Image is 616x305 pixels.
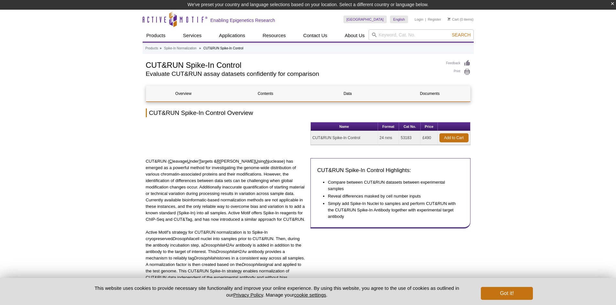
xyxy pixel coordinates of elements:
[378,131,399,145] td: 24 rxns
[439,133,469,142] a: Add to Cart
[448,17,450,21] img: Your Cart
[448,17,459,22] a: Cart
[199,46,201,50] li: »
[146,71,440,77] h2: Evaluate CUT&RUN assay datasets confidently for comparison
[328,200,457,220] li: Simply add Spike-In Nuclei to samples and perform CUT&RUN with the CUT&RUN Spike-In Antibody toge...
[199,159,201,164] u: T
[294,292,326,298] button: cookie settings
[216,249,236,254] em: Drosophila
[160,46,162,50] li: »
[83,285,470,298] p: This website uses cookies to provide necessary site functionality and improve your online experie...
[143,29,169,42] a: Products
[378,122,399,131] th: Format
[428,17,441,22] a: Register
[146,108,470,117] h2: CUT&RUN Spike-In Control Overview
[211,17,275,23] h2: Enabling Epigenetics Research
[299,29,331,42] a: Contact Us
[399,131,421,145] td: 53183
[369,29,474,40] input: Keyword, Cat. No.
[450,32,472,38] button: Search
[311,131,378,145] td: CUT&RUN Spike-In Control
[415,17,423,22] a: Login
[311,122,378,131] th: Name
[217,159,220,164] u: R
[146,60,440,69] h1: CUT&RUN Spike-In Control
[425,15,426,23] li: |
[203,243,224,248] em: Drosophila
[421,122,438,131] th: Price
[194,256,214,260] em: Drosophila
[421,131,438,145] td: £490
[328,179,457,192] li: Compare between CUT&RUN datasets between experimental samples
[259,29,290,42] a: Resources
[446,60,470,67] a: Feedback
[215,29,249,42] a: Applications
[233,292,263,298] a: Privacy Policy
[399,122,421,131] th: Cat No.
[341,29,369,42] a: About Us
[146,46,158,51] a: Products
[343,15,387,23] a: [GEOGRAPHIC_DATA]
[228,86,303,101] a: Contents
[179,29,206,42] a: Services
[187,159,190,164] u: U
[328,193,457,199] li: Reveal differences masked by cell number inputs
[173,236,193,241] em: Drosophila
[452,32,470,37] span: Search
[203,46,243,50] li: CUT&RUN Spike-In Control
[481,287,533,300] button: Got it!
[393,86,467,101] a: Documents
[390,15,408,23] a: English
[446,68,470,76] a: Print
[242,262,262,267] em: Drosophila
[255,159,258,164] u: U
[146,229,306,281] p: Active Motif’s strategy for CUT&RUN normalization is to Spike-In cryopreserved cell nuclei into s...
[164,46,197,51] a: Spike-In Normalization
[169,159,172,164] u: C
[266,159,269,164] u: N
[146,158,306,223] p: CUT&RUN ( leavage nder argets & [PERSON_NAME] sing uclease) has emerged as a powerful method for ...
[310,86,385,101] a: Data
[448,15,474,23] li: (0 items)
[146,86,221,101] a: Overview
[317,167,464,174] h3: CUT&RUN Spike-In Control Highlights:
